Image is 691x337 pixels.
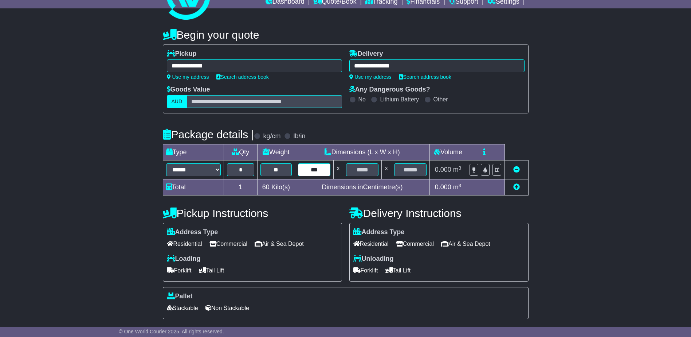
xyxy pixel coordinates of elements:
label: No [358,96,366,103]
span: Tail Lift [199,265,224,276]
td: Type [163,144,224,160]
h4: Pickup Instructions [163,207,342,219]
a: Add new item [513,183,520,191]
label: Pickup [167,50,197,58]
span: Forklift [167,265,192,276]
label: lb/in [293,132,305,140]
a: Search address book [216,74,269,80]
sup: 3 [459,165,462,171]
span: Residential [167,238,202,249]
span: Non Stackable [205,302,249,314]
label: Address Type [353,228,405,236]
a: Use my address [349,74,392,80]
label: Lithium Battery [380,96,419,103]
span: Air & Sea Depot [441,238,490,249]
label: Other [433,96,448,103]
td: x [382,160,391,179]
span: 0.000 [435,166,451,173]
label: Delivery [349,50,383,58]
span: Residential [353,238,389,249]
label: Pallet [167,293,193,301]
td: Dimensions in Centimetre(s) [295,179,430,195]
span: Tail Lift [385,265,411,276]
label: Unloading [353,255,394,263]
span: 60 [262,183,270,191]
label: Address Type [167,228,218,236]
label: Loading [167,255,201,263]
label: Any Dangerous Goods? [349,86,430,94]
td: Volume [430,144,466,160]
td: x [333,160,343,179]
a: Remove this item [513,166,520,173]
span: Commercial [209,238,247,249]
td: Dimensions (L x W x H) [295,144,430,160]
span: Stackable [167,302,198,314]
a: Use my address [167,74,209,80]
label: AUD [167,95,187,108]
span: m [453,166,462,173]
a: Search address book [399,74,451,80]
span: Commercial [396,238,434,249]
h4: Delivery Instructions [349,207,529,219]
td: 1 [224,179,258,195]
label: Goods Value [167,86,210,94]
span: © One World Courier 2025. All rights reserved. [119,329,224,334]
span: Air & Sea Depot [255,238,304,249]
h4: Package details | [163,128,254,140]
label: kg/cm [263,132,280,140]
td: Qty [224,144,258,160]
span: 0.000 [435,183,451,191]
td: Total [163,179,224,195]
span: m [453,183,462,191]
td: Kilo(s) [258,179,295,195]
h4: Begin your quote [163,29,529,41]
span: Forklift [353,265,378,276]
td: Weight [258,144,295,160]
sup: 3 [459,183,462,188]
